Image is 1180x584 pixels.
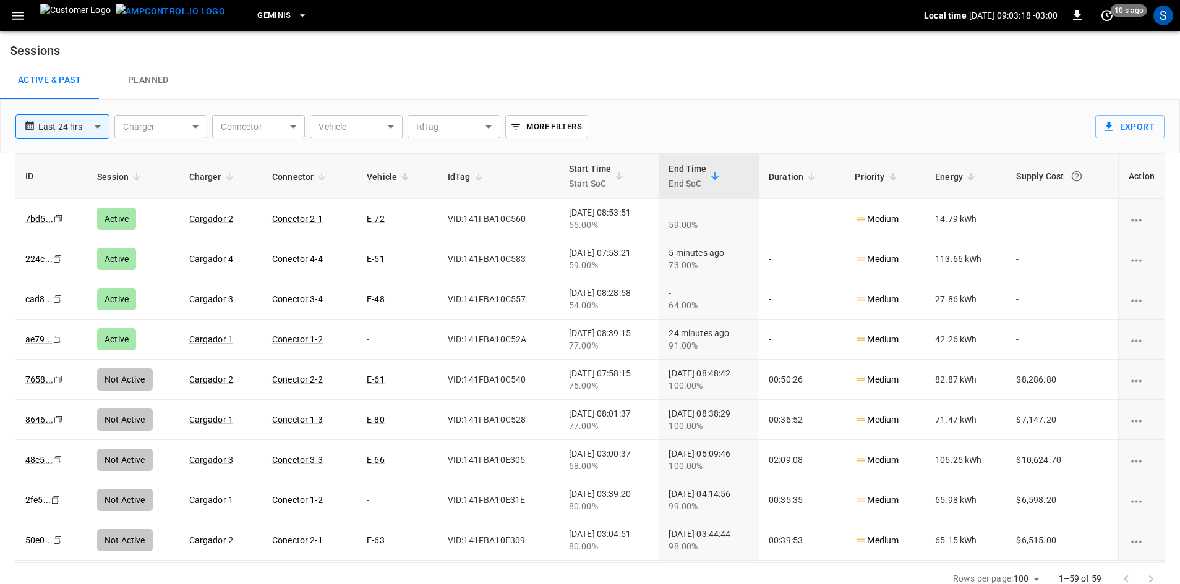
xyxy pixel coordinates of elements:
div: 100.00% [669,379,749,392]
td: 00:36:52 [759,400,845,440]
a: E-61 [367,375,385,384]
a: Conector 1-2 [272,334,323,344]
p: Medium [855,494,899,507]
span: Session [97,169,145,184]
a: Cargador 1 [189,415,234,425]
td: VID:141FBA10C583 [438,239,559,279]
p: End SoC [669,176,706,191]
td: 00:50:26 [759,360,845,400]
span: Duration [769,169,819,184]
a: 7bd5... [25,214,53,224]
div: copy [53,413,65,426]
td: - [759,199,845,239]
td: $7,147.20 [1006,400,1118,440]
a: Cargador 2 [189,535,234,545]
div: copy [52,252,64,266]
div: copy [52,332,64,346]
span: IdTag [448,169,487,184]
div: [DATE] 05:09:46 [669,447,749,472]
td: 82.87 kWh [925,360,1006,400]
div: charging session options [1129,454,1155,466]
p: [DATE] 09:03:18 -03:00 [969,9,1058,22]
a: Conector 3-4 [272,294,323,304]
td: - [1006,239,1118,279]
div: Active [97,288,136,310]
td: - [759,239,845,279]
td: VID:141FBA10C528 [438,400,559,440]
div: 100.00% [669,460,749,472]
span: Energy [935,169,979,184]
div: [DATE] 03:04:51 [569,528,649,552]
div: [DATE] 08:38:29 [669,407,749,432]
td: 71.47 kWh [925,400,1006,440]
td: VID:141FBA10E305 [438,440,559,480]
div: [DATE] 08:53:51 [569,206,649,231]
div: Active [97,248,136,270]
div: copy [53,373,65,386]
div: Start Time [569,161,612,191]
a: Conector 4-4 [272,254,323,264]
div: charging session options [1129,253,1155,265]
a: E-51 [367,254,385,264]
p: Start SoC [569,176,612,191]
a: Conector 2-1 [272,214,323,224]
div: Active [97,328,136,350]
a: Conector 1-3 [272,415,323,425]
a: ae79... [25,334,53,344]
span: Start TimeStart SoC [569,161,628,191]
td: 65.15 kWh [925,520,1006,561]
div: 80.00% [569,540,649,552]
a: E-80 [367,415,385,425]
td: VID:141FBA10C540 [438,360,559,400]
div: - [669,287,749,311]
a: 2fe5... [25,495,51,505]
a: 224c... [25,254,53,264]
div: Active [97,208,136,230]
p: Medium [855,413,899,426]
td: - [759,320,845,360]
a: Cargador 3 [189,294,234,304]
a: Conector 1-2 [272,495,323,505]
a: 48c5... [25,455,53,465]
p: Medium [855,534,899,547]
a: E-66 [367,455,385,465]
a: Cargador 1 [189,495,234,505]
a: Planned [99,61,198,100]
div: Supply Cost [1016,165,1108,187]
div: 5 minutes ago [669,247,749,271]
button: More Filters [505,115,588,138]
div: charging session options [1129,213,1155,225]
td: - [357,480,438,520]
div: Not Active [97,529,153,551]
div: [DATE] 07:53:21 [569,247,649,271]
div: [DATE] 07:58:15 [569,367,649,392]
div: charging session options [1129,373,1155,386]
div: 80.00% [569,500,649,512]
td: VID:141FBA10C52A [438,320,559,360]
div: Not Active [97,408,153,431]
div: 100.00% [669,420,749,432]
a: Conector 2-1 [272,535,323,545]
div: Last 24 hrs [38,115,109,138]
div: charging session options [1129,413,1155,426]
td: VID:141FBA10C560 [438,199,559,239]
div: charging session options [1129,293,1155,305]
div: Not Active [97,449,153,471]
a: Cargador 3 [189,455,234,465]
div: - [669,206,749,231]
a: Conector 3-3 [272,455,323,465]
div: charging session options [1129,494,1155,506]
div: copy [52,533,64,547]
td: 00:35:35 [759,480,845,520]
td: 42.26 kWh [925,320,1006,360]
div: 99.00% [669,500,749,512]
a: 50e0... [25,535,53,545]
div: copy [52,453,64,467]
a: E-72 [367,214,385,224]
span: Priority [855,169,900,184]
div: [DATE] 08:01:37 [569,407,649,432]
p: Medium [855,373,899,386]
td: 27.86 kWh [925,279,1006,320]
div: [DATE] 03:44:44 [669,528,749,552]
div: [DATE] 03:00:37 [569,447,649,472]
